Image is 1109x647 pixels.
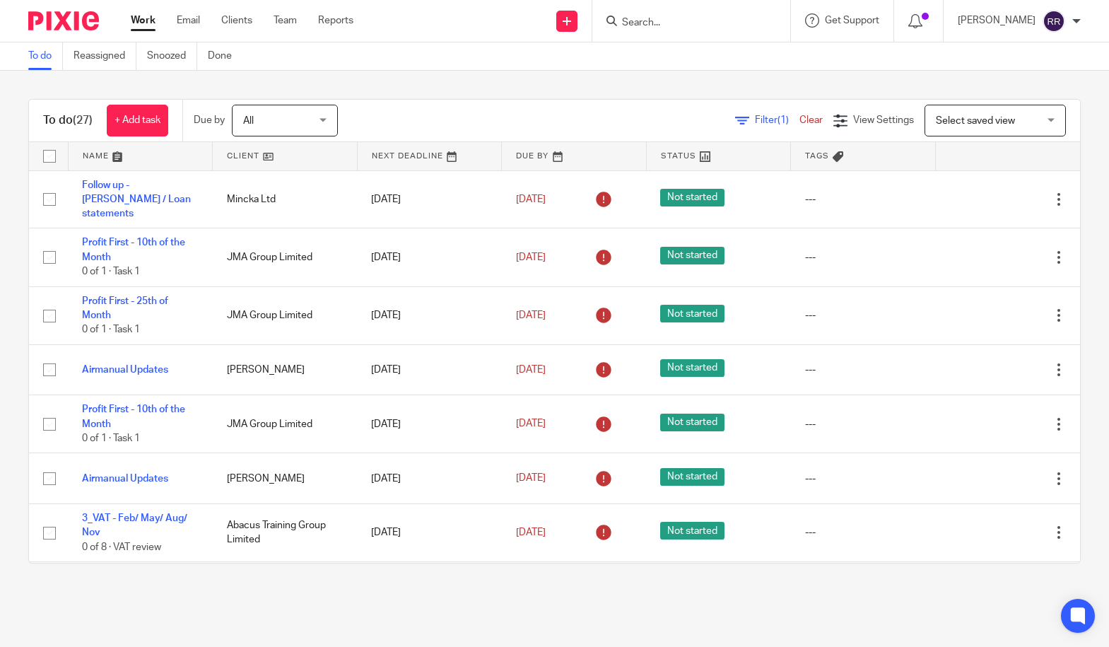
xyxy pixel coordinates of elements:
[82,325,140,335] span: 0 of 1 · Task 1
[28,11,99,30] img: Pixie
[318,13,353,28] a: Reports
[825,16,879,25] span: Get Support
[805,525,922,540] div: ---
[243,116,254,126] span: All
[516,419,546,429] span: [DATE]
[799,115,823,125] a: Clear
[28,42,63,70] a: To do
[107,105,168,136] a: + Add task
[357,286,502,344] td: [DATE]
[805,308,922,322] div: ---
[660,414,724,431] span: Not started
[660,247,724,264] span: Not started
[805,152,829,160] span: Tags
[516,310,546,320] span: [DATE]
[660,305,724,322] span: Not started
[805,192,922,206] div: ---
[936,116,1015,126] span: Select saved view
[213,344,358,395] td: [PERSON_NAME]
[660,359,724,377] span: Not started
[213,286,358,344] td: JMA Group Limited
[805,363,922,377] div: ---
[82,238,185,262] a: Profit First - 10th of the Month
[194,113,225,127] p: Due by
[805,250,922,264] div: ---
[74,42,136,70] a: Reassigned
[1043,10,1065,33] img: svg%3E
[516,527,546,537] span: [DATE]
[82,433,140,443] span: 0 of 1 · Task 1
[357,228,502,286] td: [DATE]
[131,13,156,28] a: Work
[755,115,799,125] span: Filter
[43,113,93,128] h1: To do
[516,252,546,262] span: [DATE]
[357,453,502,503] td: [DATE]
[274,13,297,28] a: Team
[516,365,546,375] span: [DATE]
[357,503,502,561] td: [DATE]
[213,228,358,286] td: JMA Group Limited
[805,472,922,486] div: ---
[82,267,140,276] span: 0 of 1 · Task 1
[82,474,168,484] a: Airmanual Updates
[660,522,724,540] span: Not started
[177,13,200,28] a: Email
[82,404,185,429] a: Profit First - 10th of the Month
[660,468,724,486] span: Not started
[213,503,358,561] td: Abacus Training Group Limited
[213,170,358,228] td: Mincka Ltd
[82,513,187,537] a: 3_VAT - Feb/ May/ Aug/ Nov
[778,115,789,125] span: (1)
[660,189,724,206] span: Not started
[621,17,748,30] input: Search
[221,13,252,28] a: Clients
[82,542,161,552] span: 0 of 8 · VAT review
[805,417,922,431] div: ---
[82,296,168,320] a: Profit First - 25th of Month
[73,115,93,126] span: (27)
[213,562,358,620] td: JMA Group Limited
[958,13,1035,28] p: [PERSON_NAME]
[147,42,197,70] a: Snoozed
[357,395,502,453] td: [DATE]
[82,180,191,219] a: Follow up - [PERSON_NAME] / Loan statements
[82,365,168,375] a: Airmanual Updates
[853,115,914,125] span: View Settings
[357,562,502,620] td: [DATE]
[357,344,502,395] td: [DATE]
[213,453,358,503] td: [PERSON_NAME]
[516,473,546,483] span: [DATE]
[357,170,502,228] td: [DATE]
[516,194,546,204] span: [DATE]
[208,42,242,70] a: Done
[213,395,358,453] td: JMA Group Limited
